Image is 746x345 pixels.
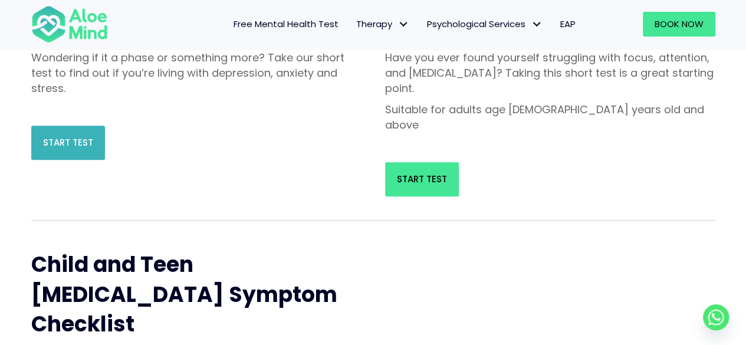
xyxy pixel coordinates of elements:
span: Start Test [43,136,93,149]
a: Free Mental Health Test [225,12,347,37]
nav: Menu [123,12,584,37]
img: Aloe mind Logo [31,5,108,44]
a: EAP [551,12,584,37]
a: Start Test [31,126,105,160]
a: Start Test [385,162,459,196]
span: Therapy: submenu [395,16,412,33]
a: Psychological ServicesPsychological Services: submenu [418,12,551,37]
p: Wondering if it a phase or something more? Take our short test to find out if you’re living with ... [31,50,362,96]
span: EAP [560,18,576,30]
a: Book Now [643,12,715,37]
span: Book Now [655,18,704,30]
span: Psychological Services: submenu [528,16,545,33]
span: Start Test [397,173,447,185]
span: Therapy [356,18,409,30]
a: Whatsapp [703,304,729,330]
a: TherapyTherapy: submenu [347,12,418,37]
span: Psychological Services [427,18,543,30]
p: Have you ever found yourself struggling with focus, attention, and [MEDICAL_DATA]? Taking this sh... [385,50,715,96]
span: Child and Teen [MEDICAL_DATA] Symptom Checklist [31,249,337,339]
span: Free Mental Health Test [234,18,339,30]
p: Suitable for adults age [DEMOGRAPHIC_DATA] years old and above [385,102,715,133]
